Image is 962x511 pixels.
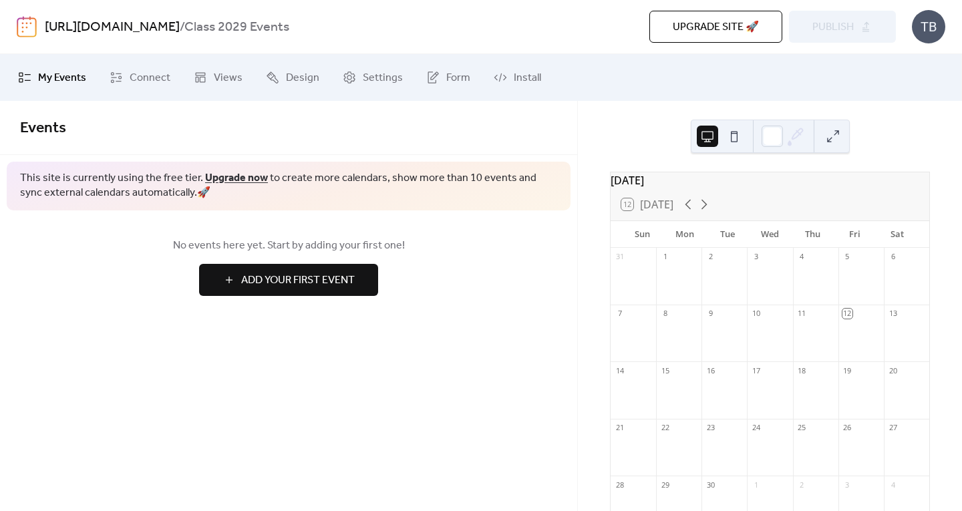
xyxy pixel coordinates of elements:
[888,365,898,375] div: 20
[797,423,807,433] div: 25
[842,252,852,262] div: 5
[660,309,670,319] div: 8
[660,480,670,490] div: 29
[888,480,898,490] div: 4
[45,15,180,40] a: [URL][DOMAIN_NAME]
[705,480,715,490] div: 30
[615,480,625,490] div: 28
[484,59,551,96] a: Install
[797,309,807,319] div: 11
[256,59,329,96] a: Design
[842,309,852,319] div: 12
[621,221,664,248] div: Sun
[615,423,625,433] div: 21
[615,252,625,262] div: 31
[333,59,413,96] a: Settings
[416,59,480,96] a: Form
[912,10,945,43] div: TB
[20,238,557,254] span: No events here yet. Start by adding your first one!
[17,16,37,37] img: logo
[20,264,557,296] a: Add Your First Event
[184,59,253,96] a: Views
[180,15,184,40] b: /
[20,114,66,143] span: Events
[751,309,761,319] div: 10
[751,252,761,262] div: 3
[751,480,761,490] div: 1
[888,423,898,433] div: 27
[199,264,378,296] button: Add Your First Event
[615,365,625,375] div: 14
[842,423,852,433] div: 26
[611,172,929,188] div: [DATE]
[797,252,807,262] div: 4
[705,309,715,319] div: 9
[706,221,749,248] div: Tue
[660,423,670,433] div: 22
[664,221,707,248] div: Mon
[888,309,898,319] div: 13
[130,70,170,86] span: Connect
[660,252,670,262] div: 1
[8,59,96,96] a: My Events
[184,15,289,40] b: Class 2029 Events
[797,480,807,490] div: 2
[791,221,834,248] div: Thu
[649,11,782,43] button: Upgrade site 🚀
[797,365,807,375] div: 18
[888,252,898,262] div: 6
[751,365,761,375] div: 17
[38,70,86,86] span: My Events
[615,309,625,319] div: 7
[673,19,759,35] span: Upgrade site 🚀
[241,273,355,289] span: Add Your First Event
[842,365,852,375] div: 19
[100,59,180,96] a: Connect
[876,221,919,248] div: Sat
[705,423,715,433] div: 23
[751,423,761,433] div: 24
[705,365,715,375] div: 16
[749,221,792,248] div: Wed
[842,480,852,490] div: 3
[214,70,243,86] span: Views
[363,70,403,86] span: Settings
[660,365,670,375] div: 15
[514,70,541,86] span: Install
[205,168,268,188] a: Upgrade now
[446,70,470,86] span: Form
[834,221,876,248] div: Fri
[705,252,715,262] div: 2
[20,171,557,201] span: This site is currently using the free tier. to create more calendars, show more than 10 events an...
[286,70,319,86] span: Design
